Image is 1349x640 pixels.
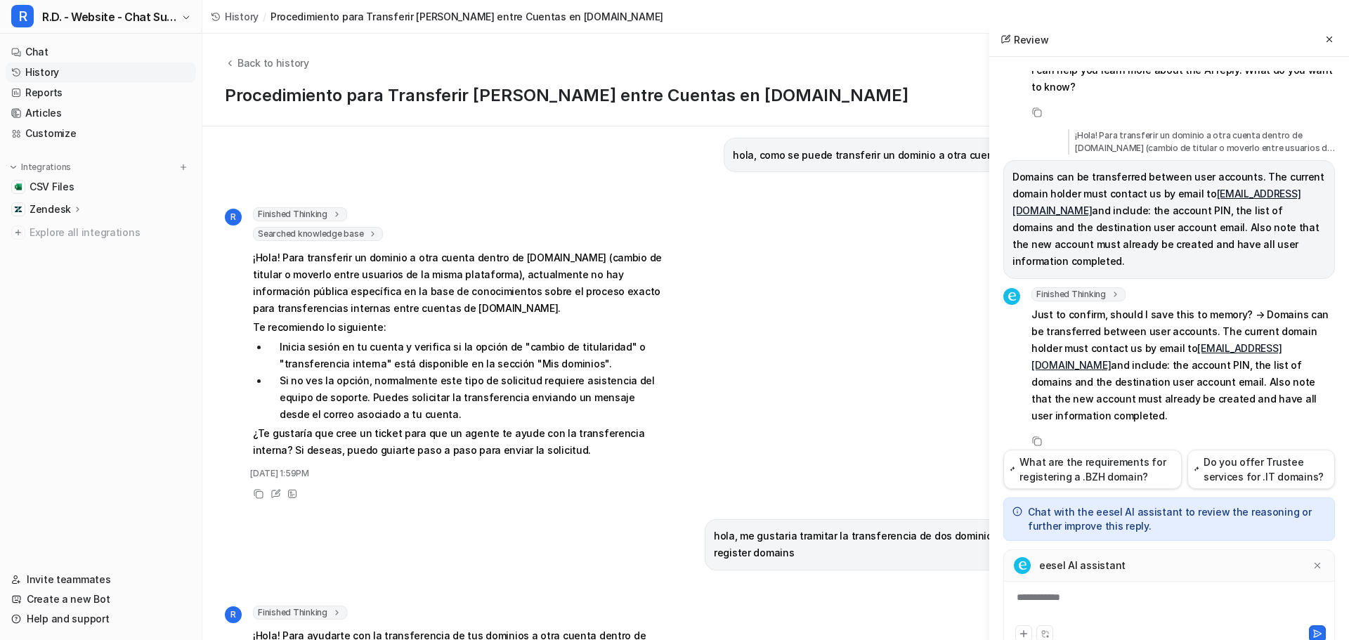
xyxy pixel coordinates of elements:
p: ¡Hola! Para transferir un dominio a otra cuenta dentro de [DOMAIN_NAME] (cambio de titular o move... [253,249,664,317]
a: Help and support [6,609,196,629]
p: Just to confirm, should I save this to memory? → Domains can be transferred between user accounts... [1031,306,1335,424]
span: Explore all integrations [30,221,190,244]
p: ¿Te gustaría que cree un ticket para que un agente te ayude con la transferencia interna? Si dese... [253,425,664,459]
img: CSV Files [14,183,22,191]
p: hola, como se puede transferir un dominio a otra cuenta de register domains? [733,147,1107,164]
img: explore all integrations [11,226,25,240]
span: / [263,9,266,24]
p: eesel AI assistant [1039,559,1126,573]
img: menu_add.svg [178,162,188,172]
img: expand menu [8,162,18,172]
a: History [211,9,259,24]
a: Chat [6,42,196,62]
span: R.D. - Website - Chat Support [42,7,178,27]
span: R [11,5,34,27]
button: Integrations [6,160,75,174]
li: Inicia sesión en tu cuenta y verifica si la opción de "cambio de titularidad" o "transferencia in... [268,339,664,372]
h2: Review [1001,32,1048,47]
p: Chat with the eesel AI assistant to review the reasoning or further improve this reply. [1028,505,1326,533]
a: Articles [6,103,196,123]
a: History [6,63,196,82]
span: Back to history [237,55,309,70]
span: Procedimiento para Transferir [PERSON_NAME] entre Cuentas en [DOMAIN_NAME] [271,9,663,24]
p: Zendesk [30,202,71,216]
p: hola, me gustaria tramitar la transferencia de dos dominios a otra cuenta de register domains [714,528,1107,561]
p: ¡Hola! Para transferir un dominio a otra cuenta dentro de [DOMAIN_NAME] (cambio de titular o move... [1068,129,1335,155]
span: [DATE] 1:59PM [250,467,309,480]
button: What are the requirements for registering a .BZH domain? [1003,450,1182,489]
a: Reports [6,83,196,103]
a: Customize [6,124,196,143]
p: I can help you learn more about the AI reply. What do you want to know? [1031,62,1335,96]
h1: Procedimiento para Transferir [PERSON_NAME] entre Cuentas en [DOMAIN_NAME] [225,86,1116,106]
button: Do you offer Trustee services for .IT domains? [1187,450,1335,489]
a: CSV FilesCSV Files [6,177,196,197]
a: Create a new Bot [6,589,196,609]
p: Domains can be transferred between user accounts. The current domain holder must contact us by em... [1012,169,1326,270]
span: Finished Thinking [253,606,347,620]
a: Explore all integrations [6,223,196,242]
p: Te recomiendo lo siguiente: [253,319,664,336]
img: Zendesk [14,205,22,214]
a: Invite teammates [6,570,196,589]
button: Back to history [225,55,309,70]
span: CSV Files [30,180,74,194]
p: Integrations [21,162,71,173]
span: R [225,209,242,226]
span: Finished Thinking [1031,287,1126,301]
span: Finished Thinking [253,207,347,221]
span: History [225,9,259,24]
span: Searched knowledge base [253,227,383,241]
li: Si no ves la opción, normalmente este tipo de solicitud requiere asistencia del equipo de soporte... [268,372,664,423]
span: R [225,606,242,623]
